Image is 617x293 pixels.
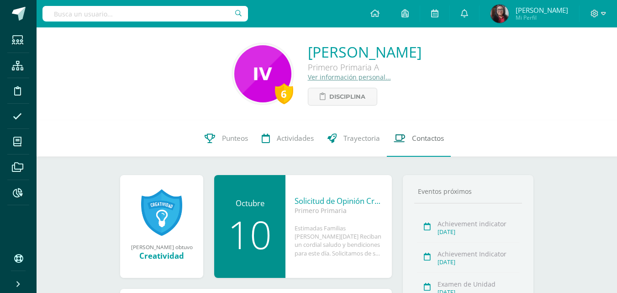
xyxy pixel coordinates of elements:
[516,14,568,21] span: Mi Perfil
[438,258,519,266] div: [DATE]
[223,198,276,208] div: Octubre
[42,6,248,21] input: Busca un usuario...
[329,88,365,105] span: Disciplina
[412,133,444,143] span: Contactos
[223,215,276,254] div: 10
[321,120,387,157] a: Trayectoria
[295,224,383,257] div: Estimadas Familias [PERSON_NAME][DATE] Reciban un cordial saludo y bendiciones para este día. Sol...
[490,5,509,23] img: 4f1d20c8bafb3cbeaa424ebc61ec86ed.png
[308,73,391,81] a: Ver información personal...
[255,120,321,157] a: Actividades
[129,243,194,250] div: [PERSON_NAME] obtuvo
[308,62,422,73] div: Primero Primaria A
[234,45,291,102] img: 4495617c2015ee58934f1123cfac3390.png
[295,196,383,206] div: Solicitud de Opinión Creciendo en Familia
[438,280,519,288] div: Examen de Unidad
[129,250,194,261] div: Creatividad
[275,83,293,104] div: 6
[343,133,380,143] span: Trayectoria
[308,42,422,62] a: [PERSON_NAME]
[438,219,519,228] div: Achievement indicator
[414,187,522,196] div: Eventos próximos
[438,250,519,258] div: Achievement Indicator
[222,133,248,143] span: Punteos
[198,120,255,157] a: Punteos
[295,206,383,215] div: Primero Primaria
[387,120,451,157] a: Contactos
[438,228,519,236] div: [DATE]
[277,133,314,143] span: Actividades
[516,5,568,15] span: [PERSON_NAME]
[308,88,377,106] a: Disciplina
